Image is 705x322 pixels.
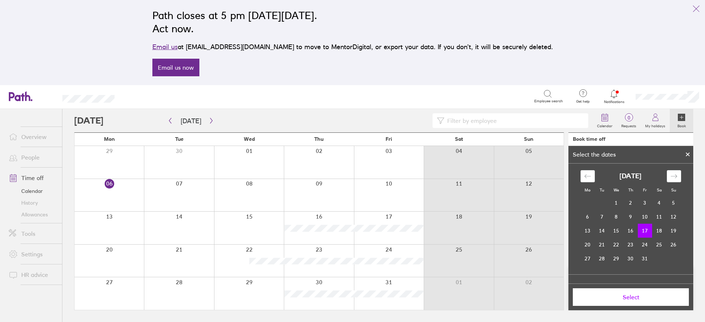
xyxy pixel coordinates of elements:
td: Thursday, October 30, 2025 [623,252,638,266]
a: Email us [152,43,178,51]
div: Search [134,93,153,99]
label: Book [673,122,690,128]
small: We [614,187,619,193]
td: Friday, October 31, 2025 [638,252,652,266]
td: Wednesday, October 29, 2025 [609,252,623,266]
td: Saturday, October 4, 2025 [652,196,666,210]
span: Fri [386,136,392,142]
td: Sunday, October 19, 2025 [666,224,681,238]
td: Wednesday, October 22, 2025 [609,238,623,252]
td: Friday, October 10, 2025 [638,210,652,224]
a: History [3,197,62,209]
td: Monday, October 13, 2025 [581,224,595,238]
td: Wednesday, October 1, 2025 [609,196,623,210]
td: Thursday, October 2, 2025 [623,196,638,210]
a: Allowances [3,209,62,220]
td: Sunday, October 26, 2025 [666,238,681,252]
small: Fr [643,187,647,193]
a: Overview [3,129,62,144]
td: Friday, October 3, 2025 [638,196,652,210]
a: Email us now [152,59,199,76]
label: My holidays [641,122,670,128]
a: 0Requests [617,109,641,132]
td: Wednesday, October 15, 2025 [609,224,623,238]
a: My holidays [641,109,670,132]
a: Book [670,109,693,132]
div: Book time off [573,136,605,142]
td: Thursday, October 16, 2025 [623,224,638,238]
td: Sunday, October 12, 2025 [666,210,681,224]
span: Mon [104,136,115,142]
td: Thursday, October 23, 2025 [623,238,638,252]
a: Time off [3,171,62,185]
span: Tue [175,136,184,142]
small: Th [628,187,633,193]
small: Tu [600,187,604,193]
div: Calendar [572,164,689,274]
td: Monday, October 20, 2025 [581,238,595,252]
p: at [EMAIL_ADDRESS][DOMAIN_NAME] to move to MentorDigital, or export your data. If you don’t, it w... [152,42,553,52]
div: Move backward to switch to the previous month. [581,170,595,182]
a: Calendar [3,185,62,197]
h2: Path closes at 5 pm [DATE][DATE]. Act now. [152,9,553,35]
td: Tuesday, October 28, 2025 [595,252,609,266]
strong: [DATE] [619,172,641,180]
div: Move forward to switch to the next month. [667,170,681,182]
span: Sat [455,136,463,142]
button: [DATE] [175,115,207,127]
span: Sun [524,136,534,142]
td: Thursday, October 9, 2025 [623,210,638,224]
small: Su [671,187,676,193]
button: Select [573,288,689,306]
span: Get help [571,99,595,104]
td: Tuesday, October 14, 2025 [595,224,609,238]
label: Calendar [593,122,617,128]
span: Employee search [534,99,563,103]
small: Sa [657,187,662,193]
td: Selected. Friday, October 17, 2025 [638,224,652,238]
input: Filter by employee [444,114,584,128]
td: Sunday, October 5, 2025 [666,196,681,210]
td: Monday, October 27, 2025 [581,252,595,266]
a: Calendar [593,109,617,132]
td: Tuesday, October 7, 2025 [595,210,609,224]
a: Settings [3,247,62,261]
a: People [3,150,62,165]
td: Saturday, October 11, 2025 [652,210,666,224]
td: Saturday, October 18, 2025 [652,224,666,238]
span: Wed [244,136,255,142]
td: Saturday, October 25, 2025 [652,238,666,252]
td: Monday, October 6, 2025 [581,210,595,224]
span: Notifications [602,100,626,104]
label: Requests [617,122,641,128]
div: Select the dates [568,151,620,158]
a: HR advice [3,267,62,282]
small: Mo [585,187,590,193]
span: Select [578,294,684,300]
td: Wednesday, October 8, 2025 [609,210,623,224]
span: 0 [617,115,641,121]
span: Thu [314,136,323,142]
a: Notifications [602,89,626,104]
td: Friday, October 24, 2025 [638,238,652,252]
td: Tuesday, October 21, 2025 [595,238,609,252]
a: Tools [3,226,62,241]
